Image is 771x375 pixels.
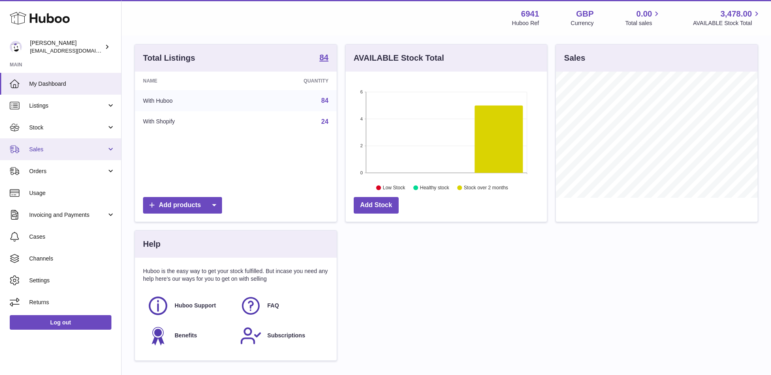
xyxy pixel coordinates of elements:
a: Add Stock [354,197,399,214]
h3: AVAILABLE Stock Total [354,53,444,64]
th: Quantity [243,72,336,90]
a: Subscriptions [240,325,325,347]
text: Stock over 2 months [464,185,508,191]
a: Add products [143,197,222,214]
span: 3,478.00 [720,8,752,19]
span: Channels [29,255,115,263]
span: Subscriptions [267,332,305,339]
span: [EMAIL_ADDRESS][DOMAIN_NAME] [30,47,119,54]
text: 6 [360,89,363,94]
h3: Sales [564,53,585,64]
a: 84 [319,53,328,63]
a: FAQ [240,295,325,317]
span: Settings [29,277,115,284]
a: 84 [321,97,329,104]
a: 0.00 Total sales [625,8,661,27]
a: Huboo Support [147,295,232,317]
text: Healthy stock [420,185,449,191]
h3: Total Listings [143,53,195,64]
td: With Huboo [135,90,243,111]
span: Huboo Support [175,302,216,309]
text: 2 [360,144,363,148]
span: Total sales [625,19,661,27]
a: 3,478.00 AVAILABLE Stock Total [693,8,761,27]
text: 4 [360,117,363,121]
strong: 84 [319,53,328,61]
strong: 6941 [521,8,539,19]
span: Invoicing and Payments [29,211,107,219]
span: My Dashboard [29,80,115,88]
strong: GBP [576,8,594,19]
span: FAQ [267,302,279,309]
span: Benefits [175,332,197,339]
a: Benefits [147,325,232,347]
img: support@photogears.uk [10,41,22,53]
td: With Shopify [135,111,243,132]
span: Cases [29,233,115,241]
span: Orders [29,167,107,175]
a: 24 [321,118,329,125]
text: 0 [360,170,363,175]
span: Stock [29,124,107,131]
div: [PERSON_NAME] [30,39,103,55]
div: Huboo Ref [512,19,539,27]
p: Huboo is the easy way to get your stock fulfilled. But incase you need any help here's our ways f... [143,267,329,283]
span: Listings [29,102,107,110]
span: Returns [29,299,115,306]
text: Low Stock [383,185,406,191]
span: Usage [29,189,115,197]
a: Log out [10,315,111,330]
span: Sales [29,146,107,153]
h3: Help [143,239,160,250]
div: Currency [571,19,594,27]
th: Name [135,72,243,90]
span: 0.00 [636,8,652,19]
span: AVAILABLE Stock Total [693,19,761,27]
